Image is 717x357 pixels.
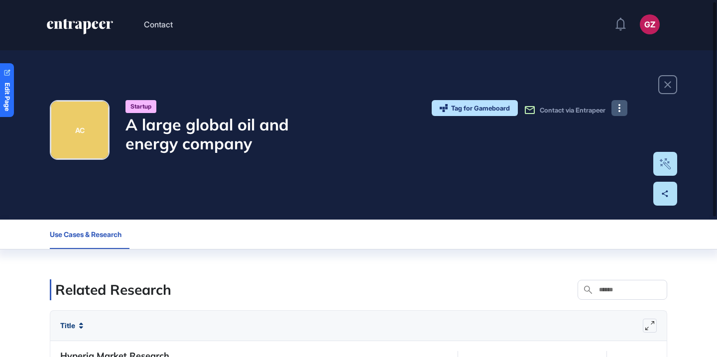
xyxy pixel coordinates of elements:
[60,322,75,330] span: Title
[55,279,171,300] p: Related Research
[46,19,114,38] a: entrapeer-logo
[125,100,156,113] div: Startup
[524,104,605,116] button: Contact via Entrapeer
[75,125,85,135] div: AC
[50,231,121,238] span: Use Cases & Research
[451,105,510,112] span: Tag for Gameboard
[50,220,129,249] button: Use Cases & Research
[643,319,657,333] button: Expand list
[125,115,295,153] h4: A large global oil and energy company
[4,83,10,111] span: Edit Page
[540,106,605,114] span: Contact via Entrapeer
[640,14,660,34] button: GZ
[144,18,173,31] button: Contact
